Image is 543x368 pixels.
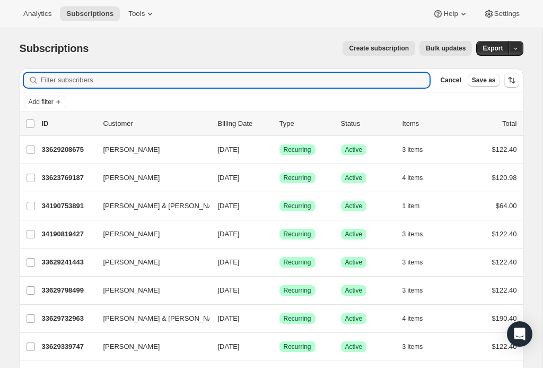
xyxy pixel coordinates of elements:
div: Type [279,118,332,129]
span: Bulk updates [426,44,466,53]
span: Recurring [284,286,311,295]
button: Help [426,6,475,21]
p: 33629241443 [42,257,95,268]
span: [PERSON_NAME] [103,341,160,352]
span: [PERSON_NAME] [103,229,160,239]
div: 33629732963[PERSON_NAME] & [PERSON_NAME][DATE]SuccessRecurringSuccessActive4 items$190.40 [42,311,517,326]
span: 3 items [402,258,423,267]
p: 33629208675 [42,144,95,155]
span: Create subscription [349,44,409,53]
button: Add filter [24,96,66,108]
span: Active [345,343,363,351]
span: $122.40 [492,146,517,153]
button: [PERSON_NAME] [97,169,203,186]
p: 34190819427 [42,229,95,239]
span: Active [345,230,363,238]
button: Subscriptions [60,6,120,21]
span: 3 items [402,343,423,351]
span: Recurring [284,258,311,267]
span: [DATE] [218,174,240,182]
span: [PERSON_NAME] [103,285,160,296]
button: 1 item [402,199,432,213]
div: 34190753891[PERSON_NAME] & [PERSON_NAME][DATE]SuccessRecurringSuccessActive1 item$64.00 [42,199,517,213]
button: Export [476,41,509,56]
button: 3 items [402,283,435,298]
span: Recurring [284,230,311,238]
span: Active [345,202,363,210]
div: IDCustomerBilling DateTypeStatusItemsTotal [42,118,517,129]
span: [PERSON_NAME] [103,257,160,268]
button: 3 items [402,255,435,270]
span: $190.40 [492,314,517,322]
p: 33623769187 [42,173,95,183]
span: Tools [128,10,145,18]
div: 33629339747[PERSON_NAME][DATE]SuccessRecurringSuccessActive3 items$122.40 [42,339,517,354]
div: 33629241443[PERSON_NAME][DATE]SuccessRecurringSuccessActive3 items$122.40 [42,255,517,270]
span: [DATE] [218,258,240,266]
span: Active [345,258,363,267]
p: Billing Date [218,118,271,129]
span: 3 items [402,146,423,154]
button: Save as [468,74,500,87]
p: 33629339747 [42,341,95,352]
span: $122.40 [492,230,517,238]
span: Add filter [29,98,54,106]
span: Subscriptions [66,10,113,18]
button: [PERSON_NAME] & [PERSON_NAME] [97,310,203,327]
button: Sort the results [504,73,519,88]
div: 33629208675[PERSON_NAME][DATE]SuccessRecurringSuccessActive3 items$122.40 [42,142,517,157]
span: Save as [472,76,496,84]
span: Export [483,44,503,53]
p: Total [502,118,516,129]
p: 33629732963 [42,313,95,324]
span: [PERSON_NAME] & [PERSON_NAME] [103,313,225,324]
span: [PERSON_NAME] [103,144,160,155]
span: [DATE] [218,202,240,210]
span: Recurring [284,174,311,182]
span: Recurring [284,202,311,210]
span: Subscriptions [20,42,89,54]
button: Cancel [436,74,465,87]
button: [PERSON_NAME] [97,141,203,158]
button: 4 items [402,311,435,326]
button: [PERSON_NAME] [97,226,203,243]
div: 33623769187[PERSON_NAME][DATE]SuccessRecurringSuccessActive4 items$120.98 [42,170,517,185]
span: [DATE] [218,146,240,153]
span: $122.40 [492,286,517,294]
span: $64.00 [496,202,517,210]
p: ID [42,118,95,129]
span: 3 items [402,286,423,295]
button: 3 items [402,339,435,354]
button: Tools [122,6,162,21]
span: Analytics [23,10,51,18]
button: [PERSON_NAME] [97,338,203,355]
span: $122.40 [492,258,517,266]
span: [PERSON_NAME] & [PERSON_NAME] [103,201,225,211]
button: [PERSON_NAME] & [PERSON_NAME] [97,198,203,215]
span: [DATE] [218,314,240,322]
span: Cancel [440,76,461,84]
button: Bulk updates [419,41,472,56]
span: [DATE] [218,230,240,238]
span: Help [443,10,458,18]
span: [DATE] [218,343,240,350]
button: 3 items [402,227,435,242]
span: [DATE] [218,286,240,294]
span: 4 items [402,314,423,323]
div: Items [402,118,456,129]
span: $120.98 [492,174,517,182]
input: Filter subscribers [41,73,430,88]
div: 34190819427[PERSON_NAME][DATE]SuccessRecurringSuccessActive3 items$122.40 [42,227,517,242]
button: Settings [477,6,526,21]
span: Settings [494,10,520,18]
button: [PERSON_NAME] [97,282,203,299]
p: 34190753891 [42,201,95,211]
span: $122.40 [492,343,517,350]
button: 3 items [402,142,435,157]
span: Recurring [284,343,311,351]
div: 33629798499[PERSON_NAME][DATE]SuccessRecurringSuccessActive3 items$122.40 [42,283,517,298]
button: 4 items [402,170,435,185]
button: Analytics [17,6,58,21]
span: Active [345,174,363,182]
span: Recurring [284,314,311,323]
